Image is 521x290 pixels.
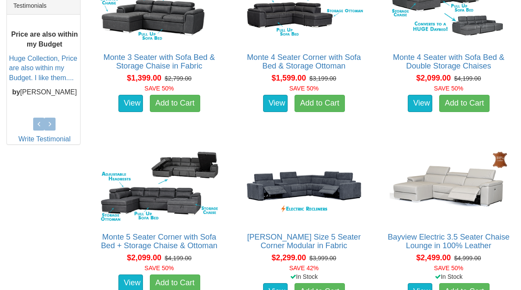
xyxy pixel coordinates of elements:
span: $2,299.00 [272,253,306,262]
del: $2,799.00 [164,75,191,82]
a: Write Testimonial [19,135,71,143]
font: SAVE 50% [289,85,319,92]
span: $2,099.00 [127,253,161,262]
a: Monte 5 Seater Corner with Sofa Bed + Storage Chaise & Ottoman [101,233,217,250]
span: $2,099.00 [416,74,451,82]
p: [PERSON_NAME] [9,88,80,98]
img: Bayview Electric 3.5 Seater Chaise Lounge in 100% Leather [388,149,510,224]
a: Bayview Electric 3.5 Seater Chaise Lounge in 100% Leather [388,233,509,250]
img: Marlow King Size 5 Seater Corner Modular in Fabric [243,149,365,224]
del: $4,999.00 [454,255,481,262]
font: SAVE 42% [289,265,319,271]
img: Monte 5 Seater Corner with Sofa Bed + Storage Chaise & Ottoman [98,149,220,224]
b: Price are also within my Budget [11,31,78,48]
a: Add to Cart [295,95,345,112]
span: $2,499.00 [416,253,451,262]
a: View [408,95,433,112]
font: SAVE 50% [145,85,174,92]
span: $1,599.00 [272,74,306,82]
a: Add to Cart [439,95,490,112]
a: Monte 3 Seater with Sofa Bed & Storage Chaise in Fabric [103,53,215,70]
del: $4,199.00 [164,255,191,262]
b: by [12,89,20,96]
font: SAVE 50% [145,265,174,271]
a: Huge Collection, Price are also within my Budget. I like them.... [9,55,77,82]
a: View [263,95,288,112]
a: Monte 4 Seater Corner with Sofa Bed & Storage Ottoman [247,53,361,70]
font: SAVE 50% [434,85,463,92]
del: $3,999.00 [310,255,336,262]
a: [PERSON_NAME] Size 5 Seater Corner Modular in Fabric [247,233,361,250]
div: In Stock [381,272,516,281]
font: SAVE 50% [434,265,463,271]
div: In Stock [236,272,372,281]
a: View [118,95,143,112]
span: $1,399.00 [127,74,161,82]
a: Monte 4 Seater with Sofa Bed & Double Storage Chaises [393,53,505,70]
a: Add to Cart [150,95,200,112]
del: $3,199.00 [310,75,336,82]
del: $4,199.00 [454,75,481,82]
